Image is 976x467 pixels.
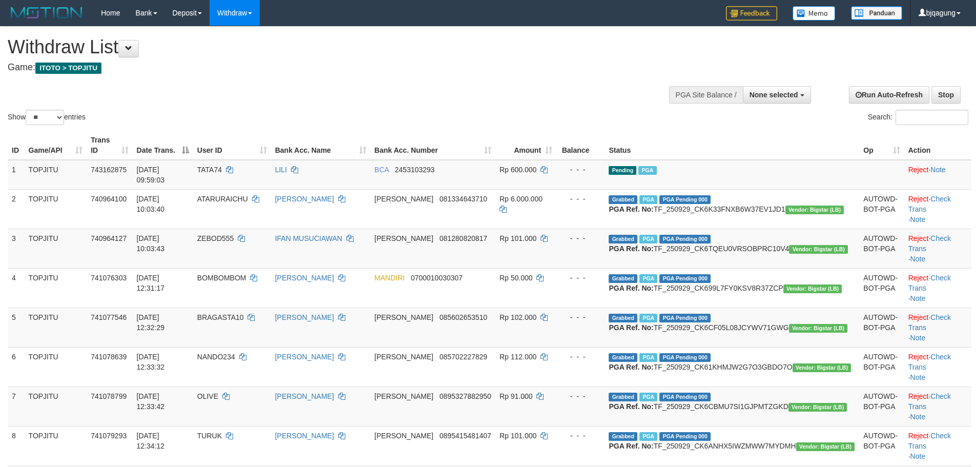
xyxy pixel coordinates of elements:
[659,195,711,204] span: PGA Pending
[609,363,653,371] b: PGA Ref. No:
[639,353,657,362] span: Marked by bjqdanil
[859,308,904,347] td: AUTOWD-BOT-PGA
[908,392,951,411] a: Check Trans
[500,274,533,282] span: Rp 50.000
[137,392,165,411] span: [DATE] 12:33:42
[375,274,405,282] span: MANDIRI
[137,313,165,332] span: [DATE] 12:32:29
[8,387,25,426] td: 7
[25,387,87,426] td: TOPJITU
[440,195,487,203] span: Copy 081334643710 to clipboard
[25,426,87,465] td: TOPJITU
[8,189,25,229] td: 2
[275,392,334,400] a: [PERSON_NAME]
[25,189,87,229] td: TOPJITU
[639,195,657,204] span: Marked by bjqwili
[659,235,711,243] span: PGA Pending
[25,131,87,160] th: Game/API: activate to sort column ascending
[910,334,926,342] a: Note
[500,313,536,321] span: Rp 102.000
[25,268,87,308] td: TOPJITU
[904,189,971,229] td: · ·
[8,347,25,387] td: 6
[796,442,855,451] span: Vendor URL: https://dashboard.q2checkout.com/secure
[639,432,657,441] span: Marked by bjqdanil
[659,353,711,362] span: PGA Pending
[910,452,926,460] a: Note
[908,274,929,282] a: Reject
[275,274,334,282] a: [PERSON_NAME]
[440,432,491,440] span: Copy 0895415481407 to clipboard
[271,131,370,160] th: Bank Acc. Name: activate to sort column ascending
[605,426,859,465] td: TF_250929_CK6ANHX5IWZMWW7MYDMH
[859,268,904,308] td: AUTOWD-BOT-PGA
[609,393,637,401] span: Grabbed
[908,313,929,321] a: Reject
[908,432,951,450] a: Check Trans
[609,442,653,450] b: PGA Ref. No:
[609,284,653,292] b: PGA Ref. No:
[609,245,653,253] b: PGA Ref. No:
[904,387,971,426] td: · ·
[495,131,556,160] th: Amount: activate to sort column ascending
[137,353,165,371] span: [DATE] 12:33:32
[904,268,971,308] td: · ·
[908,234,929,242] a: Reject
[91,313,127,321] span: 741077546
[133,131,193,160] th: Date Trans.: activate to sort column descending
[609,353,637,362] span: Grabbed
[788,403,847,412] span: Vendor URL: https://dashboard.q2checkout.com/secure
[137,432,165,450] span: [DATE] 12:34:12
[609,274,637,283] span: Grabbed
[726,6,777,21] img: Feedback.jpg
[137,166,165,184] span: [DATE] 09:59:03
[743,86,811,104] button: None selected
[275,313,334,321] a: [PERSON_NAME]
[500,432,536,440] span: Rp 101.000
[91,195,127,203] span: 740964100
[609,402,653,411] b: PGA Ref. No:
[859,426,904,465] td: AUTOWD-BOT-PGA
[8,160,25,190] td: 1
[197,166,222,174] span: TATA74
[931,86,961,104] a: Stop
[91,353,127,361] span: 741078639
[275,166,287,174] a: LILI
[910,373,926,381] a: Note
[908,353,929,361] a: Reject
[609,314,637,322] span: Grabbed
[25,308,87,347] td: TOPJITU
[91,274,127,282] span: 741076303
[659,432,711,441] span: PGA Pending
[639,274,657,283] span: Marked by bjqsamuel
[750,91,798,99] span: None selected
[908,313,951,332] a: Check Trans
[908,195,951,213] a: Check Trans
[440,392,491,400] span: Copy 0895327882950 to clipboard
[859,347,904,387] td: AUTOWD-BOT-PGA
[275,432,334,440] a: [PERSON_NAME]
[659,274,711,283] span: PGA Pending
[440,313,487,321] span: Copy 085602653510 to clipboard
[197,274,246,282] span: BOMBOMBOM
[8,426,25,465] td: 8
[197,432,222,440] span: TURUK
[851,6,902,20] img: panduan.png
[609,205,653,213] b: PGA Ref. No:
[556,131,605,160] th: Balance
[859,387,904,426] td: AUTOWD-BOT-PGA
[440,353,487,361] span: Copy 085702227829 to clipboard
[605,229,859,268] td: TF_250929_CK6TQEU0VRSOBPRC10V4
[25,229,87,268] td: TOPJITU
[375,313,433,321] span: [PERSON_NAME]
[375,166,389,174] span: BCA
[8,268,25,308] td: 4
[638,166,656,175] span: Marked by bjqwili
[910,413,926,421] a: Note
[609,166,636,175] span: Pending
[904,131,971,160] th: Action
[500,166,536,174] span: Rp 600.000
[605,268,859,308] td: TF_250929_CK699L7FY0KSV8R37ZCP
[560,431,600,441] div: - - -
[868,110,968,125] label: Search:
